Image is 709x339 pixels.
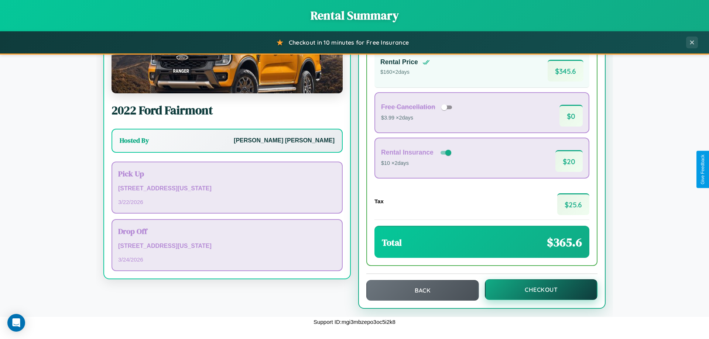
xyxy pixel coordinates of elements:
p: [PERSON_NAME] [PERSON_NAME] [234,135,335,146]
button: Back [366,280,479,301]
img: Ford Fairmont [112,20,343,93]
h3: Pick Up [118,168,336,179]
h1: Rental Summary [7,7,702,24]
h2: 2022 Ford Fairmont [112,102,343,118]
button: Checkout [485,279,597,300]
p: 3 / 24 / 2026 [118,255,336,264]
div: Give Feedback [700,155,705,184]
span: $ 0 [559,105,583,127]
p: 3 / 22 / 2026 [118,197,336,207]
p: [STREET_ADDRESS][US_STATE] [118,241,336,252]
span: $ 365.6 [547,234,582,250]
span: $ 20 [555,150,583,172]
h4: Rental Price [380,58,418,66]
h3: Drop Off [118,226,336,236]
p: $ 160 × 2 days [380,68,430,77]
span: $ 345.6 [548,60,583,82]
h4: Rental Insurance [381,149,434,156]
p: [STREET_ADDRESS][US_STATE] [118,183,336,194]
span: Checkout in 10 minutes for Free Insurance [289,39,409,46]
h4: Free Cancellation [381,103,435,111]
div: Open Intercom Messenger [7,314,25,332]
p: $10 × 2 days [381,159,453,168]
p: $3.99 × 2 days [381,113,455,123]
h3: Hosted By [120,136,149,145]
span: $ 25.6 [557,193,589,215]
p: Support ID: mgi3mbzepo3oc5i2k8 [314,317,395,327]
h3: Total [382,236,402,249]
h4: Tax [374,198,384,204]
